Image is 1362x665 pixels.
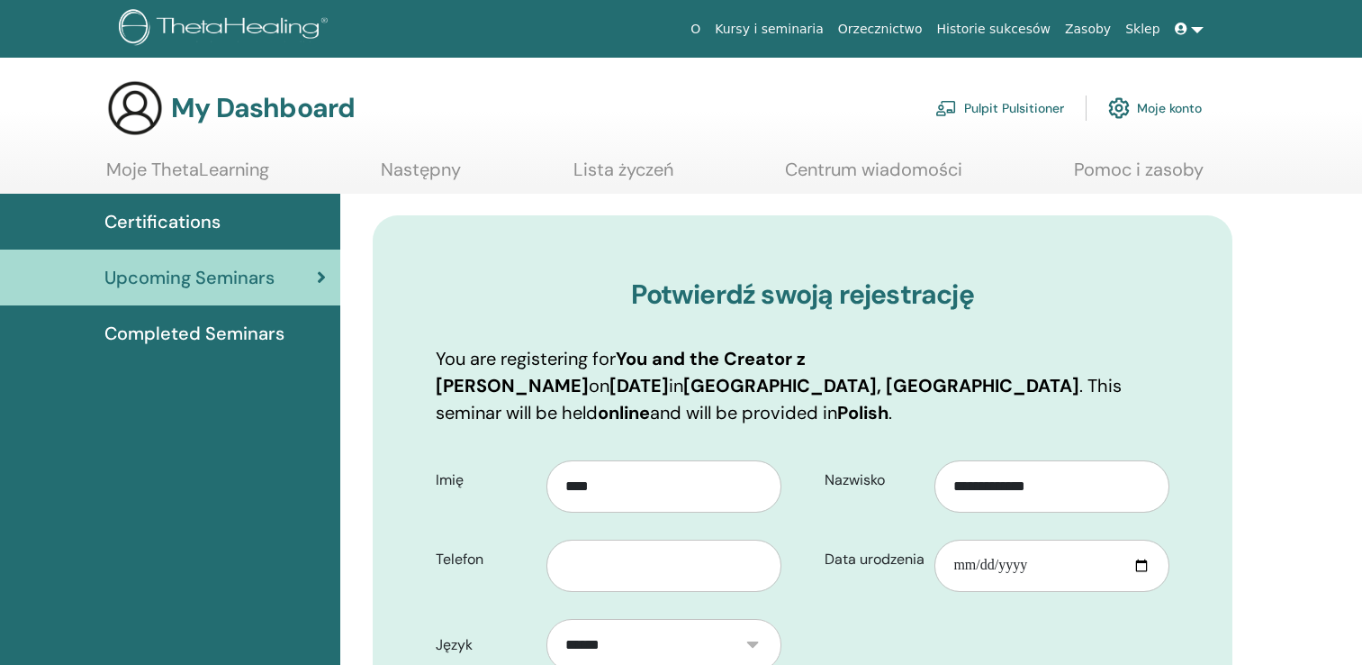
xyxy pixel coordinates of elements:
span: Certifications [104,208,221,235]
a: Historie sukcesów [930,13,1058,46]
a: Lista życzeń [573,159,673,194]
b: You and the Creator z [PERSON_NAME] [436,347,806,397]
img: logo.png [119,9,334,50]
a: Kursy i seminaria [708,13,831,46]
span: Upcoming Seminars [104,264,275,291]
b: [GEOGRAPHIC_DATA], [GEOGRAPHIC_DATA] [683,374,1079,397]
a: Następny [381,159,461,194]
a: O [683,13,708,46]
label: Telefon [422,542,546,577]
label: Imię [422,463,546,497]
a: Zasoby [1058,13,1118,46]
a: Pulpit Pulsitioner [935,88,1064,128]
b: Polish [837,401,888,424]
b: [DATE] [609,374,669,397]
a: Moje konto [1108,88,1202,128]
img: generic-user-icon.jpg [106,79,164,137]
span: Completed Seminars [104,320,284,347]
img: cog.svg [1108,93,1130,123]
a: Centrum wiadomości [785,159,962,194]
a: Pomoc i zasoby [1074,159,1204,194]
a: Orzecznictwo [831,13,930,46]
a: Sklep [1118,13,1167,46]
p: You are registering for on in . This seminar will be held and will be provided in . [436,345,1169,426]
label: Język [422,628,546,662]
label: Data urodzenia [811,542,935,577]
a: Moje ThetaLearning [106,159,269,194]
label: Nazwisko [811,463,935,497]
h3: My Dashboard [171,92,355,124]
b: online [598,401,650,424]
img: chalkboard-teacher.svg [935,100,957,116]
h3: Potwierdź swoją rejestrację [436,278,1169,311]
